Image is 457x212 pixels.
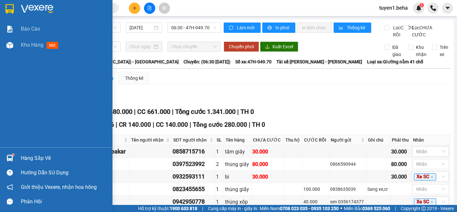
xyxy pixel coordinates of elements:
span: Kho hàng [21,42,43,48]
span: SĐT người nhận [173,136,208,143]
div: 80.000 [252,160,282,168]
span: close [430,175,434,179]
span: TH 0 [240,108,254,115]
div: 0823455655 [173,185,214,194]
button: caret-down [442,3,453,14]
div: 0858715716 [173,147,214,156]
th: SL [215,135,224,145]
div: Sang xe,cr [367,186,389,193]
span: sync [229,25,234,31]
span: Thống kê [347,24,366,31]
span: Báo cáo [21,25,40,33]
button: bar-chartThống kê [334,23,371,33]
span: Xe SC [414,198,436,206]
th: CƯỚC RỒI [302,135,329,145]
span: Chọn chuyến [171,42,217,51]
span: Tổng cước 280.000 [193,121,247,128]
span: In phơi [275,24,290,31]
span: | [153,121,154,128]
span: notification [7,184,13,190]
span: | [134,108,136,115]
div: thùng xốp [225,198,250,206]
div: 30.000 [252,173,282,181]
span: Xe SC [414,173,436,180]
span: 06:30 - 47H-049.70 [171,23,217,32]
div: tấm giấy [225,148,250,156]
div: 1 [216,198,223,206]
img: warehouse-icon [6,42,13,49]
div: thùng giấy [225,160,250,168]
span: bar-chart [339,25,344,31]
div: 0397523992 [173,160,214,169]
span: Làm mới [237,24,255,31]
div: 1 [216,173,223,181]
div: bì [225,173,250,181]
div: thùng giấy [225,185,250,193]
span: ⚪️ [340,207,342,210]
div: 80.000 [391,160,410,168]
img: phone-icon [430,5,436,11]
img: warehouse-icon [6,155,13,161]
span: Trên xe [437,44,451,58]
th: Ghi chú [366,135,390,145]
span: file-add [147,6,152,10]
span: Số xe: 47H-049.70 [235,58,272,65]
th: Thu hộ [284,135,302,145]
input: 12/10/2025 [130,24,153,31]
button: syncLàm mới [224,23,261,33]
strong: 0708 023 035 - 0935 103 250 [280,206,339,211]
span: CC 661.000 [137,108,170,115]
td: 0823455655 [172,183,215,196]
span: aim [162,6,166,10]
div: Thống kê [125,75,143,82]
div: Phản hồi [21,197,108,207]
button: plus [129,3,140,14]
div: 1 [216,148,223,156]
button: file-add [144,3,155,14]
td: 0858715716 [172,145,215,158]
td: 0932593111 [172,171,215,183]
span: | [202,205,203,212]
span: | [249,121,250,128]
div: Hướng dẫn sử dụng [21,168,108,178]
span: Xuất Excel [272,43,293,50]
span: close [430,200,434,204]
img: logo-vxr [5,4,14,14]
span: Giới thiệu Vexere, nhận hoa hồng [21,183,97,191]
span: caret-down [445,5,451,11]
span: mới [47,42,58,49]
sup: 1 [419,3,424,7]
button: Chuyển phơi [224,41,259,52]
strong: 0369 525 060 [363,206,390,211]
div: Nhãn [413,136,448,143]
div: 30.000 [391,173,410,181]
div: 0932593111 [173,172,214,181]
span: Miền Nam [260,205,339,212]
span: Tên người nhận [131,136,165,143]
div: 1 [216,185,223,193]
img: icon-new-feature [416,5,422,11]
div: 0866590944 [330,161,365,168]
td: 0942950778 [172,196,215,208]
span: TH 0 [252,121,265,128]
span: | [116,121,117,128]
td: 0397523992 [172,158,215,171]
strong: 1900 633 818 [170,206,197,211]
button: downloadXuất Excel [260,41,298,52]
span: | [237,108,239,115]
span: Tổng cước 1.341.000 [175,108,236,115]
sup: 1 [12,154,14,156]
button: printerIn phơi [262,23,295,33]
span: Loại xe: Giường nằm 41 chỗ [367,58,423,65]
span: tuyen1.beha [374,4,413,12]
th: Tên hàng [224,135,251,145]
span: CR 680.000 [99,108,132,115]
div: 0942950778 [173,197,214,206]
th: CHƯA CƯỚC [251,135,284,145]
div: 0838635039 [330,186,365,193]
div: sen 0356174377 [330,198,365,205]
button: aim [159,3,170,14]
span: Lọc CƯỚC RỒI [390,24,415,38]
div: Hàng sắp về [21,153,108,163]
span: | [395,205,396,212]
